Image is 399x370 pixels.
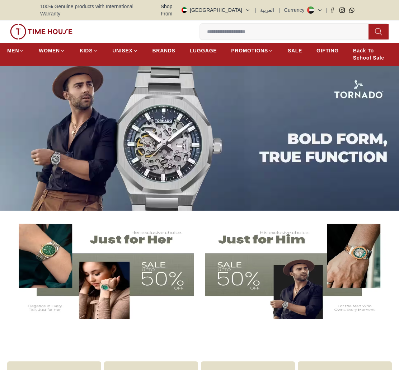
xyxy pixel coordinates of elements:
[316,44,339,57] a: GIFTING
[278,6,280,14] span: |
[353,44,392,64] a: Back To School Sale
[284,6,308,14] div: Currency
[39,44,65,57] a: WOMEN
[339,8,345,13] a: Instagram
[260,6,274,14] button: العربية
[152,47,175,54] span: BRANDS
[205,218,388,319] img: Men's Watches Banner
[255,6,256,14] span: |
[10,24,72,39] img: ...
[39,47,60,54] span: WOMEN
[349,8,355,13] a: Whatsapp
[80,47,93,54] span: KIDS
[11,218,194,319] img: Women's Watches Banner
[231,47,268,54] span: PROMOTIONS
[80,44,98,57] a: KIDS
[112,47,132,54] span: UNISEX
[190,47,217,54] span: LUGGAGE
[288,47,302,54] span: SALE
[231,44,273,57] a: PROMOTIONS
[316,47,339,54] span: GIFTING
[353,47,392,61] span: Back To School Sale
[112,44,138,57] a: UNISEX
[40,3,154,17] span: 100% Genuine products with International Warranty
[7,44,24,57] a: MEN
[325,6,327,14] span: |
[190,44,217,57] a: LUGGAGE
[154,3,250,17] button: Shop From[GEOGRAPHIC_DATA]
[288,44,302,57] a: SALE
[330,8,335,13] a: Facebook
[182,7,187,13] img: United Arab Emirates
[7,47,19,54] span: MEN
[152,44,175,57] a: BRANDS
